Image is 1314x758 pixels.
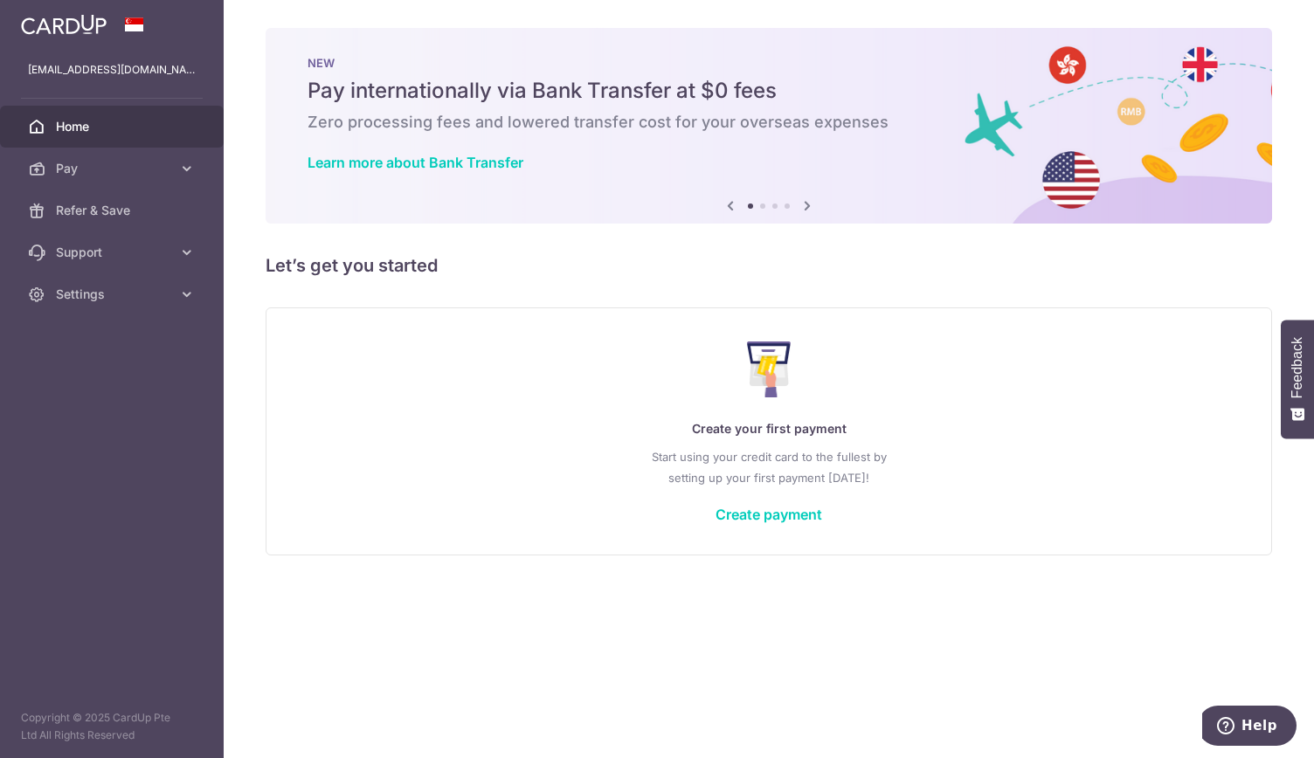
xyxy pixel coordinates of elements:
[747,341,792,397] img: Make Payment
[308,154,523,171] a: Learn more about Bank Transfer
[1281,320,1314,438] button: Feedback - Show survey
[56,202,171,219] span: Refer & Save
[301,446,1236,488] p: Start using your credit card to the fullest by setting up your first payment [DATE]!
[266,28,1272,224] img: Bank transfer banner
[266,252,1272,279] h5: Let’s get you started
[21,14,107,35] img: CardUp
[56,118,171,135] span: Home
[716,506,822,523] a: Create payment
[56,244,171,261] span: Support
[28,61,196,79] p: [EMAIL_ADDRESS][DOMAIN_NAME]
[56,286,171,303] span: Settings
[308,112,1230,133] h6: Zero processing fees and lowered transfer cost for your overseas expenses
[301,418,1236,439] p: Create your first payment
[56,160,171,177] span: Pay
[308,56,1230,70] p: NEW
[1202,706,1297,749] iframe: Opens a widget where you can find more information
[1290,337,1305,398] span: Feedback
[308,77,1230,105] h5: Pay internationally via Bank Transfer at $0 fees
